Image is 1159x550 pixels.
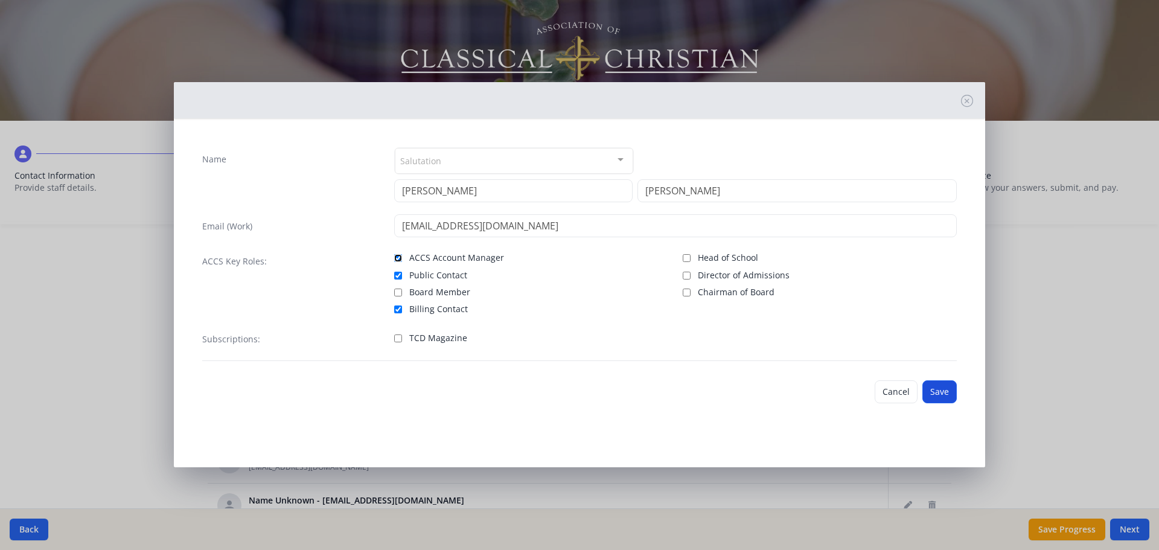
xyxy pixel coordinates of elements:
[202,153,226,165] label: Name
[683,289,691,296] input: Chairman of Board
[400,153,441,167] span: Salutation
[698,252,758,264] span: Head of School
[394,289,402,296] input: Board Member
[394,179,633,202] input: First Name
[409,286,470,298] span: Board Member
[394,334,402,342] input: TCD Magazine
[202,220,252,232] label: Email (Work)
[409,332,467,344] span: TCD Magazine
[409,269,467,281] span: Public Contact
[698,286,774,298] span: Chairman of Board
[394,305,402,313] input: Billing Contact
[202,255,267,267] label: ACCS Key Roles:
[875,380,918,403] button: Cancel
[637,179,957,202] input: Last Name
[698,269,790,281] span: Director of Admissions
[394,272,402,280] input: Public Contact
[394,214,957,237] input: contact@site.com
[922,380,957,403] button: Save
[202,333,260,345] label: Subscriptions:
[683,272,691,280] input: Director of Admissions
[394,254,402,262] input: ACCS Account Manager
[683,254,691,262] input: Head of School
[409,252,504,264] span: ACCS Account Manager
[409,303,468,315] span: Billing Contact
